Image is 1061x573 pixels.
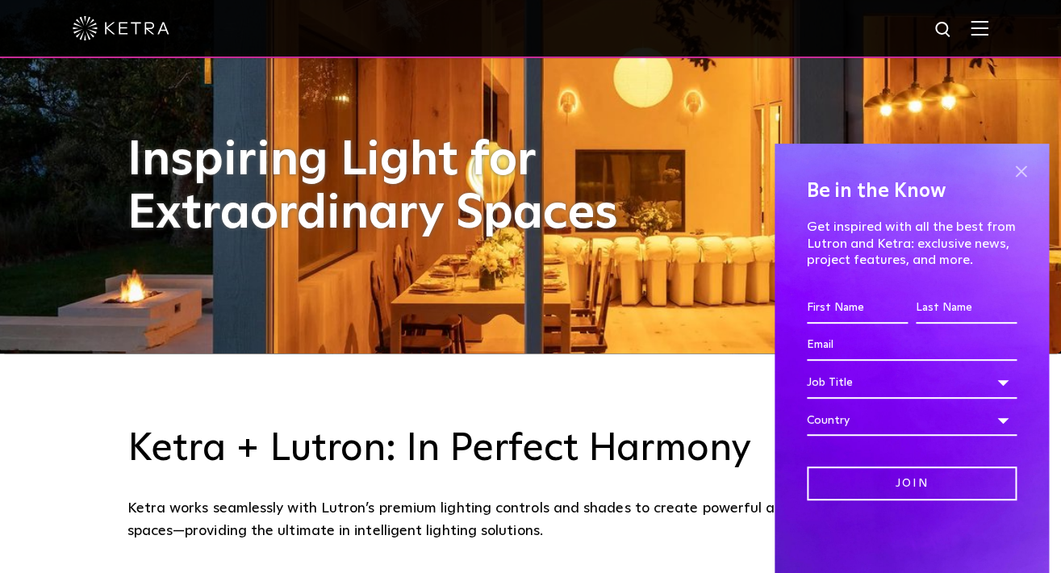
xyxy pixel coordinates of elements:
[807,367,1017,398] div: Job Title
[807,176,1017,207] h4: Be in the Know
[73,16,169,40] img: ketra-logo-2019-white
[807,466,1017,501] input: Join
[807,293,908,324] input: First Name
[127,426,934,473] h3: Ketra + Lutron: In Perfect Harmony
[127,134,652,240] h1: Inspiring Light for Extraordinary Spaces
[127,497,934,543] div: Ketra works seamlessly with Lutron’s premium lighting controls and shades to create powerful and ...
[807,405,1017,436] div: Country
[807,219,1017,269] p: Get inspired with all the best from Lutron and Ketra: exclusive news, project features, and more.
[807,330,1017,361] input: Email
[934,20,954,40] img: search icon
[916,293,1017,324] input: Last Name
[971,20,988,36] img: Hamburger%20Nav.svg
